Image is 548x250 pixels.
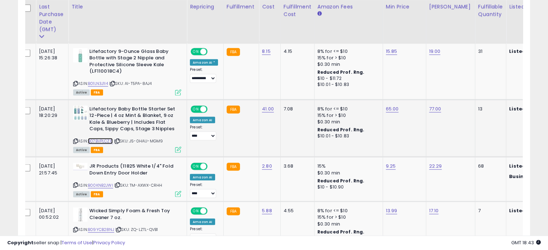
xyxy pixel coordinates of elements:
[190,125,218,141] div: Preset:
[39,3,65,33] div: Last Purchase Date (GMT)
[284,3,311,18] div: Fulfillment Cost
[39,208,63,221] div: [DATE] 00:52:02
[73,90,90,96] span: All listings currently available for purchase on Amazon
[317,119,377,125] div: $0.30 min
[227,163,240,171] small: FBA
[478,106,500,112] div: 13
[262,207,272,214] a: 5.88
[88,227,114,233] a: B09YCB28NJ
[386,105,399,113] a: 65.00
[73,48,181,95] div: ASIN:
[93,239,125,246] a: Privacy Policy
[478,163,500,169] div: 68
[73,147,90,153] span: All listings currently available for purchase on Amazon
[109,81,152,86] span: | SKU: AI-T5PA-8AJ4
[91,147,103,153] span: FBA
[89,163,177,178] b: JR Products (11825 White 1/4" Fold Down Entry Door Holder
[317,229,365,235] b: Reduced Prof. Rng.
[317,127,365,133] b: Reduced Prof. Rng.
[478,208,500,214] div: 7
[190,59,218,66] div: Amazon AI *
[509,207,542,214] b: Listed Price:
[206,106,218,112] span: OFF
[89,208,177,223] b: Wicked Simply Foam & Fresh Toy Cleaner 7 oz.
[191,164,200,170] span: ON
[284,208,309,214] div: 4.55
[89,48,177,77] b: Lifefactory 9-Ounce Glass Baby Bottle with Stage 2 Nipple and Protective Silicone Sleeve Kale (LF...
[89,106,177,134] b: Lifefactory Baby Bottle Starter Set 12-Piece | 4 oz Mint & Blanket, 9 oz Kale & Blueberry | Inclu...
[317,48,377,55] div: 8% for <= $10
[386,3,423,11] div: Min Price
[206,208,218,214] span: OFF
[262,105,274,113] a: 41.00
[317,178,365,184] b: Reduced Prof. Rng.
[317,55,377,61] div: 15% for > $10
[227,208,240,215] small: FBA
[284,48,309,55] div: 4.15
[386,48,397,55] a: 15.85
[91,90,103,96] span: FBA
[39,163,63,176] div: [DATE] 21:57:45
[39,48,63,61] div: [DATE] 15:26:38
[206,164,218,170] span: OFF
[317,163,377,169] div: 15%
[7,240,125,246] div: seller snap | |
[91,191,103,197] span: FBA
[262,163,272,170] a: 2.80
[7,239,34,246] strong: Copyright
[190,3,220,11] div: Repricing
[317,112,377,119] div: 15% for > $10
[73,163,181,196] div: ASIN:
[317,214,377,221] div: 15% for > $10
[317,82,377,88] div: $10.01 - $10.83
[190,182,218,199] div: Preset:
[284,106,309,112] div: 7.08
[190,67,218,83] div: Preset:
[73,208,181,241] div: ASIN:
[509,105,542,112] b: Listed Price:
[262,3,277,11] div: Cost
[509,163,542,169] b: Listed Price:
[227,48,240,56] small: FBA
[88,182,113,188] a: B00KNB2JWI
[317,184,377,190] div: $10 - $10.90
[429,48,441,55] a: 19.00
[62,239,92,246] a: Terms of Use
[386,207,397,214] a: 13.99
[73,208,88,222] img: 31GuyXdZl5L._SL40_.jpg
[386,163,396,170] a: 9.25
[206,49,218,55] span: OFF
[317,11,322,17] small: Amazon Fees.
[114,138,163,144] span: | SKU: J5-0HAU-MGM9
[115,227,158,232] span: | SKU: ZQ-LZTL-QVB1
[73,106,88,120] img: 41o6mNIpQ4L._SL40_.jpg
[511,239,541,246] span: 2025-10-8 18:43 GMT
[88,81,108,87] a: B01LN3J1I4
[88,138,113,144] a: B07BVPLCZ8
[73,163,88,170] img: 11PjSWGTOrL._SL40_.jpg
[227,106,240,114] small: FBA
[73,106,181,153] div: ASIN:
[478,48,500,55] div: 31
[191,106,200,112] span: ON
[509,48,542,55] b: Listed Price:
[317,170,377,176] div: $0.30 min
[73,191,90,197] span: All listings currently available for purchase on Amazon
[429,163,442,170] a: 22.29
[191,208,200,214] span: ON
[317,3,380,11] div: Amazon Fees
[71,3,184,11] div: Title
[262,48,271,55] a: 8.15
[429,207,439,214] a: 17.10
[317,221,377,227] div: $0.30 min
[429,105,441,113] a: 77.00
[190,174,215,181] div: Amazon AI
[317,76,377,82] div: $10 - $11.72
[227,3,256,11] div: Fulfillment
[317,61,377,68] div: $0.30 min
[73,48,88,63] img: 31MmlSa1qsL._SL40_.jpg
[191,49,200,55] span: ON
[478,3,503,18] div: Fulfillable Quantity
[190,219,215,225] div: Amazon AI
[190,117,215,123] div: Amazon AI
